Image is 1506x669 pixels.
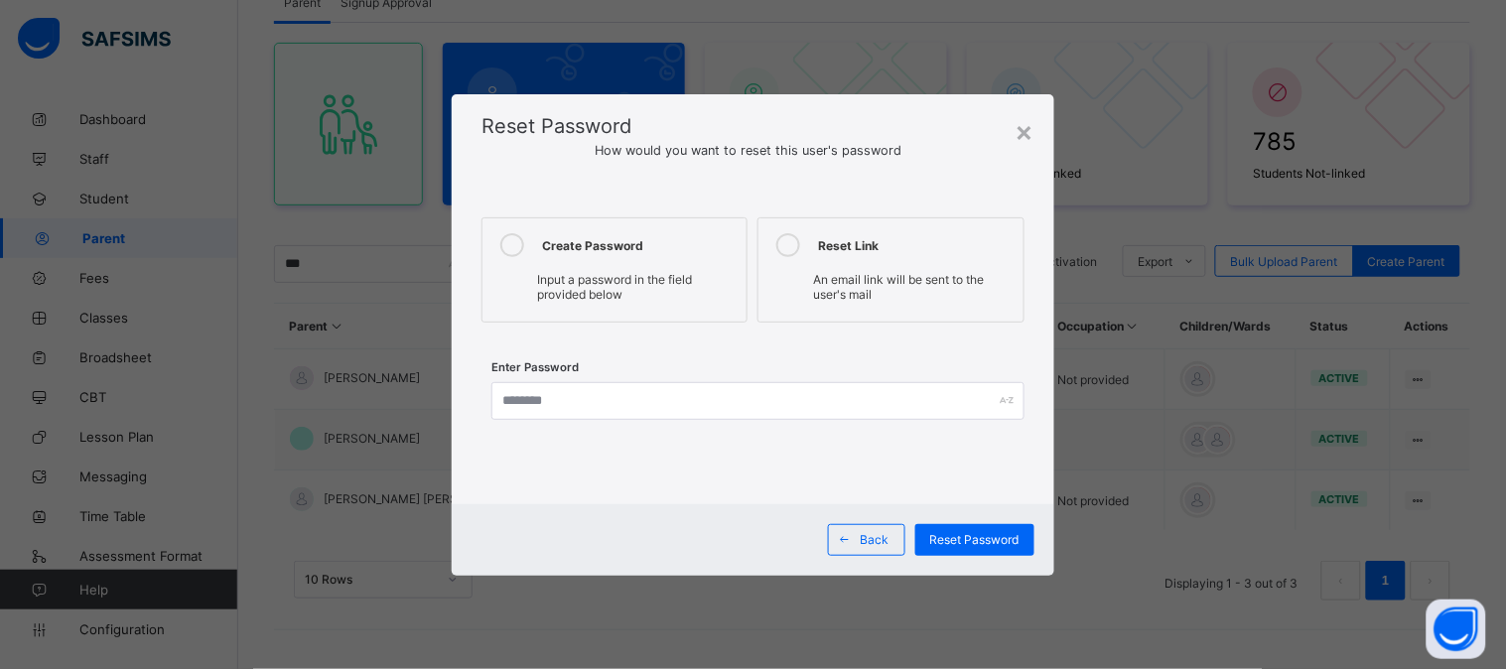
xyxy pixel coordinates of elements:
span: Reset Password [930,532,1020,547]
span: How would you want to reset this user's password [481,143,1025,158]
span: Reset Password [481,114,631,138]
div: Create Password [542,233,737,257]
label: Enter Password [491,360,579,374]
span: Back [861,532,890,547]
span: An email link will be sent to the user's mail [813,272,984,302]
div: Reset Link [818,233,1013,257]
span: Input a password in the field provided below [537,272,692,302]
div: × [1016,114,1034,148]
button: Open asap [1427,600,1486,659]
